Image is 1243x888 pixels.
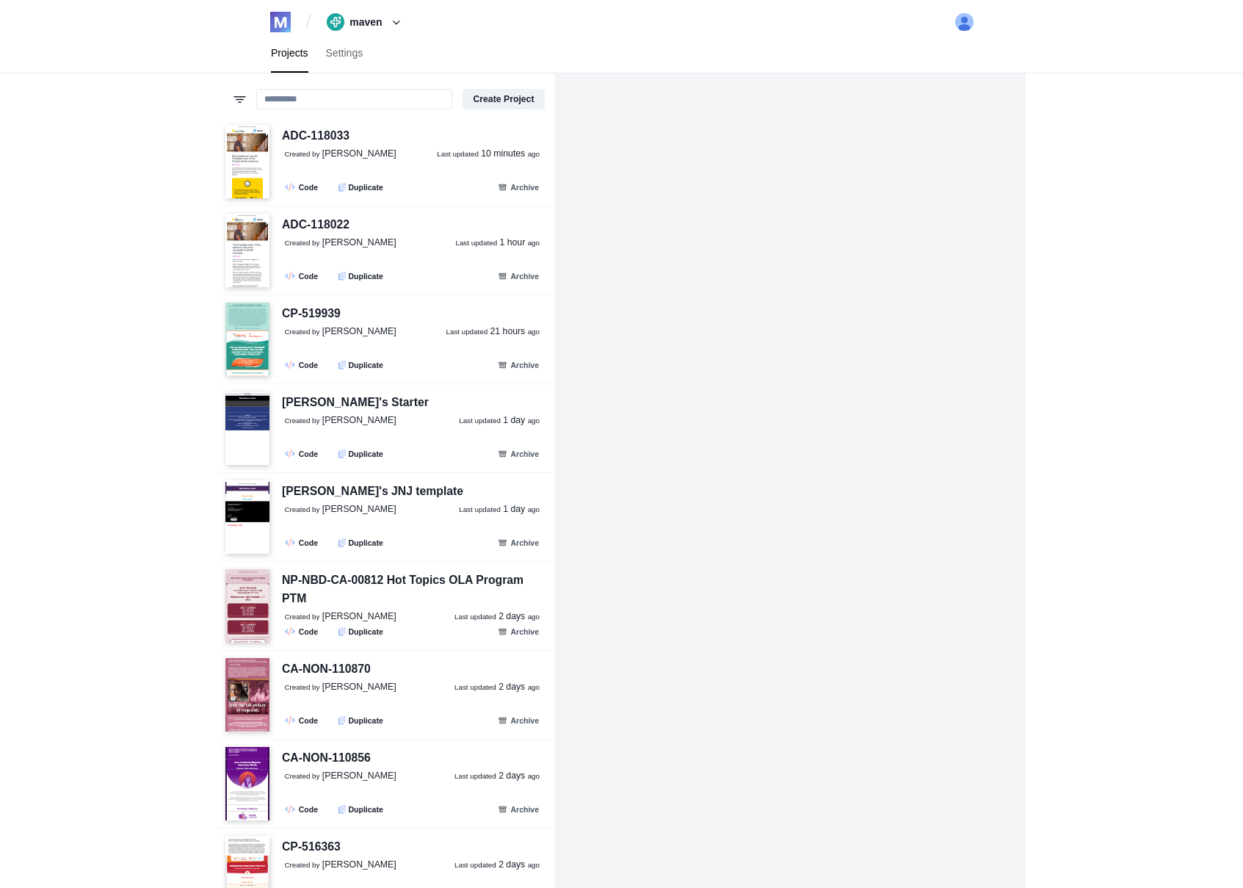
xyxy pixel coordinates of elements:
button: maven [322,10,410,34]
a: Code [280,534,326,551]
div: CA-NON-110870 [282,660,371,679]
span: / [306,10,311,34]
small: Last updated [454,772,496,780]
small: ago [528,150,540,158]
button: Duplicate [331,801,391,817]
button: Duplicate [331,356,391,373]
span: [PERSON_NAME] [322,148,396,159]
small: Last updated [437,150,479,158]
span: [PERSON_NAME] [322,237,396,248]
small: Created by [285,150,320,158]
small: ago [528,683,540,691]
a: Last updated 21 hours ago [446,325,540,339]
a: Last updated 2 days ago [454,770,540,783]
div: ADC-118022 [282,216,349,234]
img: user avatar [955,13,974,32]
small: Last updated [459,505,501,513]
small: Last updated [454,861,496,869]
a: Code [280,712,326,729]
small: Last updated [459,416,501,425]
a: Last updated 10 minutes ago [437,148,540,161]
small: ago [528,239,540,247]
button: Archive [489,267,547,284]
div: CA-NON-110856 [282,749,371,768]
button: Duplicate [331,267,391,284]
button: Archive [489,801,547,817]
small: Last updated [454,613,496,621]
div: ADC-118033 [282,127,349,145]
small: Created by [285,772,320,780]
img: logo [270,12,291,32]
button: Duplicate [331,623,391,640]
a: Last updated 1 day ago [459,414,540,427]
div: [PERSON_NAME]'s JNJ template [282,483,463,501]
small: Created by [285,613,320,621]
div: CP-516363 [282,838,341,856]
span: [PERSON_NAME] [322,415,396,425]
button: Duplicate [331,534,391,551]
small: Last updated [454,683,496,691]
a: Code [280,267,326,284]
button: Archive [489,178,547,195]
button: Create Project [463,89,544,109]
div: NP-NBD-CA-00812 Hot Topics OLA Program PTM [282,571,548,607]
button: Archive [489,445,547,462]
small: Created by [285,861,320,869]
a: Code [280,356,326,373]
small: Last updated [446,328,488,336]
a: Code [280,178,326,195]
small: ago [528,416,540,425]
a: Last updated 2 days ago [454,610,540,624]
button: Duplicate [331,445,391,462]
span: [PERSON_NAME] [322,770,396,781]
small: Created by [285,416,320,425]
small: ago [528,613,540,621]
a: Code [280,801,326,817]
small: Created by [285,239,320,247]
button: Archive [489,712,547,729]
div: CP-519939 [282,305,341,323]
a: Code [280,445,326,462]
span: [PERSON_NAME] [322,859,396,870]
span: [PERSON_NAME] [322,326,396,336]
span: [PERSON_NAME] [322,611,396,621]
div: [PERSON_NAME]'s Starter [282,394,429,412]
button: Duplicate [331,178,391,195]
small: ago [528,505,540,513]
a: Last updated 2 days ago [454,859,540,872]
a: Settings [317,34,372,73]
button: Duplicate [331,712,391,729]
button: Archive [489,356,547,373]
a: Last updated 1 hour ago [455,237,540,250]
span: [PERSON_NAME] [322,504,396,514]
button: Archive [489,623,547,640]
small: Created by [285,505,320,513]
a: Code [280,623,326,640]
a: Last updated 2 days ago [454,681,540,694]
small: Created by [285,328,320,336]
a: Projects [262,34,317,73]
small: ago [528,772,540,780]
small: ago [528,861,540,869]
a: Last updated 1 day ago [459,503,540,516]
small: Last updated [455,239,497,247]
small: ago [528,328,540,336]
button: Archive [489,534,547,551]
small: Created by [285,683,320,691]
span: [PERSON_NAME] [322,682,396,692]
